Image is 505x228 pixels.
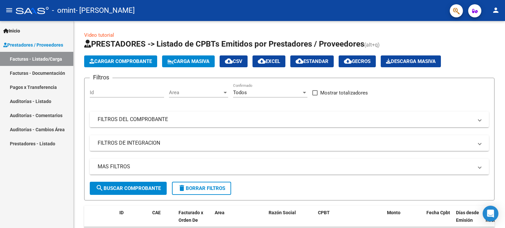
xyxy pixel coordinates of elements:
button: Borrar Filtros [172,182,231,195]
button: Estandar [290,55,334,67]
span: Monto [387,210,400,215]
span: Prestadores / Proveedores [3,41,63,49]
span: Area [215,210,225,215]
span: CSV [225,58,242,64]
button: Gecros [339,55,376,67]
span: - omint [52,3,76,18]
mat-panel-title: MAS FILTROS [98,163,473,170]
span: Facturado x Orden De [179,210,203,223]
mat-expansion-panel-header: FILTROS DEL COMPROBANTE [90,112,489,127]
span: EXCEL [258,58,280,64]
span: Estandar [296,58,328,64]
span: CAE [152,210,161,215]
mat-icon: delete [178,184,186,192]
div: Open Intercom Messenger [483,206,498,221]
mat-icon: cloud_download [296,57,303,65]
span: Borrar Filtros [178,185,225,191]
span: ID [119,210,124,215]
button: Descarga Masiva [381,55,441,67]
mat-expansion-panel-header: MAS FILTROS [90,159,489,175]
button: Cargar Comprobante [84,55,157,67]
button: Buscar Comprobante [90,182,167,195]
button: CSV [220,55,248,67]
span: Gecros [344,58,371,64]
span: CPBT [318,210,330,215]
span: Carga Masiva [167,58,209,64]
span: Area [169,90,222,95]
span: - [PERSON_NAME] [76,3,135,18]
mat-expansion-panel-header: FILTROS DE INTEGRACION [90,135,489,151]
span: PRESTADORES -> Listado de CPBTs Emitidos por Prestadores / Proveedores [84,39,364,49]
mat-icon: cloud_download [344,57,352,65]
span: (alt+q) [364,42,380,48]
span: Razón Social [269,210,296,215]
span: Mostrar totalizadores [320,89,368,97]
mat-icon: cloud_download [225,57,233,65]
app-download-masive: Descarga masiva de comprobantes (adjuntos) [381,55,441,67]
span: Fecha Cpbt [426,210,450,215]
a: Video tutorial [84,32,114,38]
span: Buscar Comprobante [96,185,161,191]
span: Descarga Masiva [386,58,436,64]
mat-panel-title: FILTROS DE INTEGRACION [98,139,473,147]
span: Fecha Recibido [486,210,504,223]
mat-icon: person [492,6,500,14]
span: Cargar Comprobante [89,58,152,64]
button: Carga Masiva [162,55,215,67]
mat-panel-title: FILTROS DEL COMPROBANTE [98,116,473,123]
mat-icon: menu [5,6,13,14]
button: EXCEL [252,55,285,67]
h3: Filtros [90,73,112,82]
span: Todos [233,90,247,95]
span: Días desde Emisión [456,210,479,223]
mat-icon: search [96,184,104,192]
mat-icon: cloud_download [258,57,266,65]
span: Inicio [3,27,20,34]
